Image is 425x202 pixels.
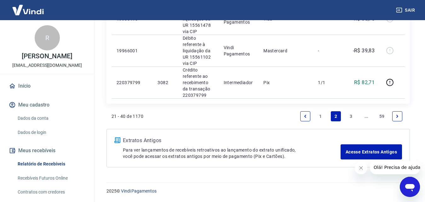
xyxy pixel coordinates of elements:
[355,162,367,174] iframe: Fechar mensagem
[117,79,147,86] p: 220379799
[377,111,387,121] a: Page 59
[395,4,417,16] button: Sair
[15,158,87,170] a: Relatório de Recebíveis
[15,172,87,185] a: Recebíveis Futuros Online
[8,79,87,93] a: Início
[318,48,336,54] p: -
[22,53,72,60] p: [PERSON_NAME]
[354,79,375,86] p: R$ 82,71
[224,44,254,57] p: Vindi Pagamentos
[361,111,371,121] a: Jump forward
[158,79,172,86] p: 3082
[300,111,310,121] a: Previous page
[392,111,402,121] a: Next page
[353,47,375,55] p: -R$ 39,83
[123,147,341,159] p: Para ver lançamentos de recebíveis retroativos ao lançamento do extrato unificado, você pode aces...
[298,109,405,124] ul: Pagination
[114,137,120,143] img: ícone
[318,79,336,86] p: 1/1
[370,160,420,174] iframe: Mensagem da empresa
[15,126,87,139] a: Dados de login
[8,144,87,158] button: Meus recebíveis
[224,79,254,86] p: Intermediador
[121,188,157,193] a: Vindi Pagamentos
[183,35,214,66] p: Débito referente à liquidação da UR 15561102 via CIP
[12,62,82,69] p: [EMAIL_ADDRESS][DOMAIN_NAME]
[123,137,341,144] p: Extratos Antigos
[15,186,87,199] a: Contratos com credores
[346,111,356,121] a: Page 3
[35,25,60,50] div: R
[331,111,341,121] a: Page 2 is your current page
[112,113,143,119] p: 21 - 40 de 1170
[341,144,402,159] a: Acesse Extratos Antigos
[316,111,326,121] a: Page 1
[263,48,308,54] p: Mastercard
[183,67,214,98] p: Crédito referente ao recebimento da transação 220379799
[8,98,87,112] button: Meu cadastro
[263,79,308,86] p: Pix
[106,188,410,194] p: 2025 ©
[15,112,87,125] a: Dados da conta
[117,48,147,54] p: 19966001
[8,0,49,20] img: Vindi
[400,177,420,197] iframe: Botão para abrir a janela de mensagens
[4,4,53,9] span: Olá! Precisa de ajuda?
